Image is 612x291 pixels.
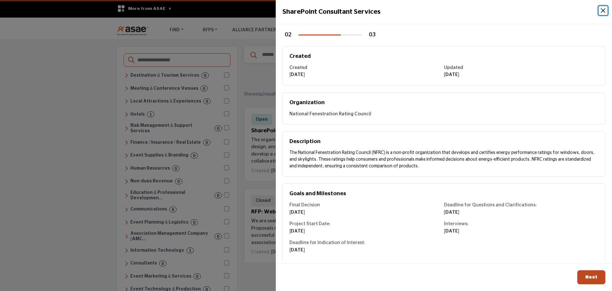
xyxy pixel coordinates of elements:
[282,7,381,17] h4: SharePoint Consultant Services
[289,202,444,209] div: Final Decision
[289,210,305,215] span: [DATE]
[289,72,305,77] span: [DATE]
[444,72,459,77] span: [DATE]
[289,190,598,197] h5: Goals and Milestones
[289,111,598,118] div: National Fenestration Rating Council
[289,239,444,247] div: Deadline for Indication of Interest:
[444,65,463,70] span: Updated
[444,220,599,228] div: Interviews:
[289,220,444,228] div: Project Start Date:
[289,53,598,60] h5: Created
[289,149,598,170] div: The National Fenestration Rating Council (NFRC) is a non-profit organization that develops and ce...
[289,65,307,70] span: Created
[289,248,305,252] span: [DATE]
[369,31,376,39] div: 03
[289,138,598,145] h5: Description
[444,229,459,234] span: [DATE]
[599,6,608,15] button: Close
[444,210,459,215] span: [DATE]
[289,99,598,106] h5: Organization
[577,270,605,285] button: Next
[585,275,597,280] span: Next
[289,229,305,234] span: [DATE]
[285,31,292,39] div: 02
[444,202,599,209] div: Deadline for Questions and Clarifications:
